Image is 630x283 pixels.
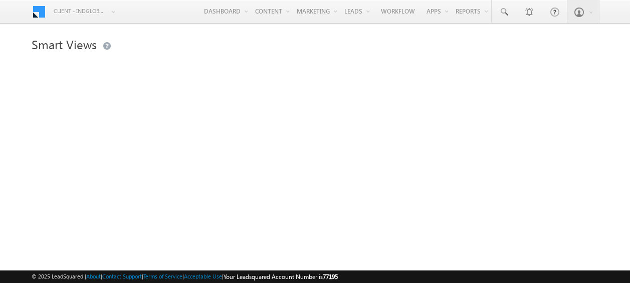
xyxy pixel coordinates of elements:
[102,273,142,279] a: Contact Support
[143,273,182,279] a: Terms of Service
[54,6,106,16] span: Client - indglobal2 (77195)
[184,273,222,279] a: Acceptable Use
[32,36,97,52] span: Smart Views
[224,273,338,280] span: Your Leadsquared Account Number is
[32,272,338,281] span: © 2025 LeadSquared | | | | |
[323,273,338,280] span: 77195
[86,273,101,279] a: About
